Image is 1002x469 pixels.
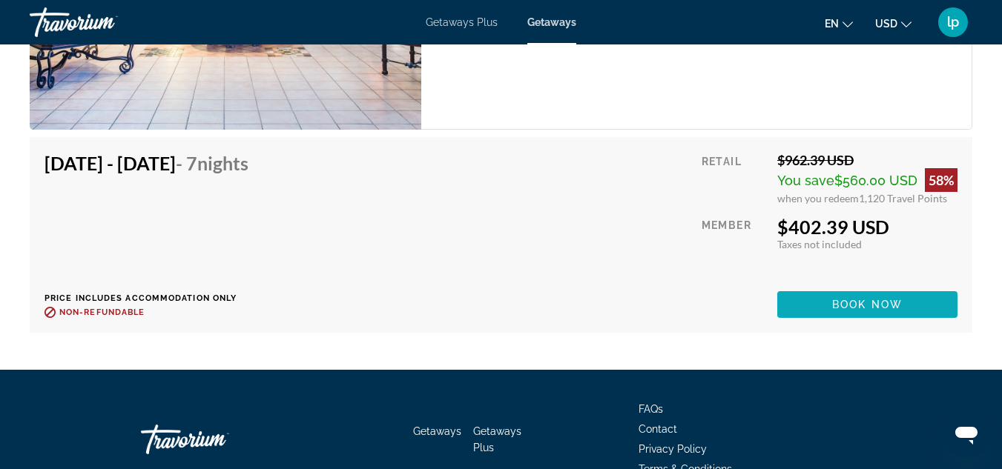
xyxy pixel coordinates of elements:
button: Change language [825,13,853,34]
a: Travorium [141,417,289,462]
span: Non-refundable [59,307,145,317]
div: Retail [702,152,766,204]
a: Getaways Plus [426,16,498,28]
span: You save [777,173,834,188]
span: USD [875,18,897,30]
h4: [DATE] - [DATE] [45,152,248,174]
a: Travorium [30,3,178,41]
span: when you redeem [777,192,859,204]
a: Contact [639,423,677,435]
iframe: Botón para iniciar la ventana de mensajería [943,410,990,457]
button: Change currency [875,13,912,34]
a: Getaways [413,425,461,437]
span: Nights [197,152,248,174]
span: Book now [832,299,903,310]
span: - 7 [176,152,248,174]
a: Getaways Plus [473,425,521,453]
div: $402.39 USD [777,216,957,238]
p: Price includes accommodation only [45,293,260,303]
div: Member [702,216,766,280]
div: 58% [925,168,957,192]
span: 1,120 Travel Points [859,192,947,204]
div: $962.39 USD [777,152,957,168]
button: User Menu [934,7,972,38]
a: Privacy Policy [639,443,707,455]
span: en [825,18,839,30]
span: Taxes not included [777,238,862,250]
span: $560.00 USD [834,173,917,188]
button: Book now [777,291,957,318]
span: lp [947,15,959,30]
a: Getaways [527,16,576,28]
a: FAQs [639,403,663,415]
